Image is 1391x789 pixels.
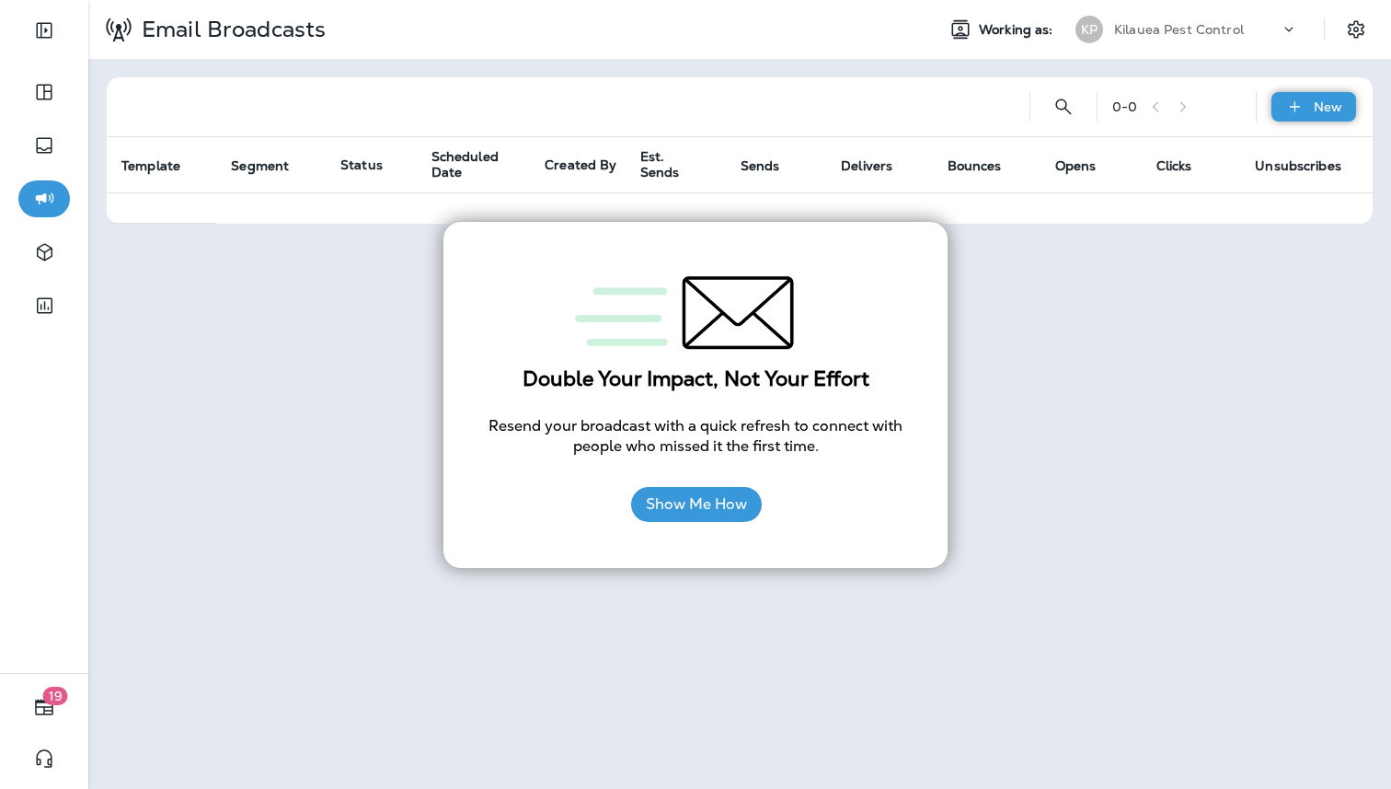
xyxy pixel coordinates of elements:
[43,687,68,705] span: 19
[631,487,762,522] button: Show Me How
[480,416,911,458] p: Resend your broadcast with a quick refresh to connect with people who missed it the first time.
[480,367,911,391] h3: Double Your Impact, Not Your Effort
[1314,99,1342,114] p: New
[18,12,70,49] button: Expand Sidebar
